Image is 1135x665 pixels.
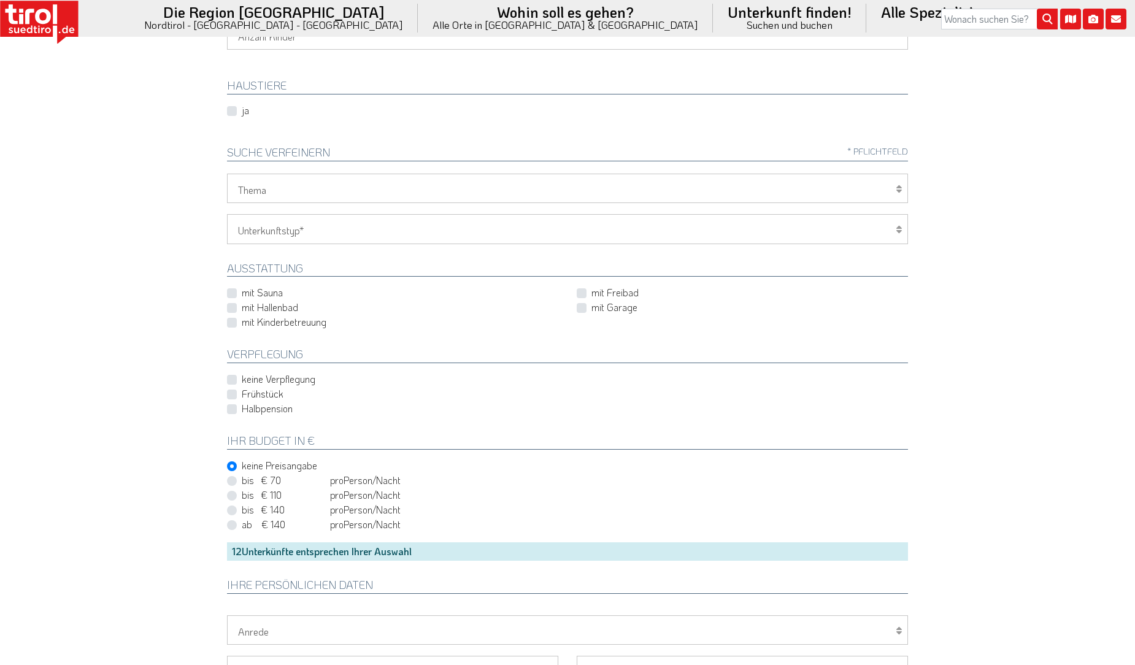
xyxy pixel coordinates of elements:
label: keine Verpflegung [242,372,315,386]
i: Karte öffnen [1060,9,1081,29]
label: pro /Nacht [242,474,401,487]
label: Frühstück [242,387,283,401]
input: Wonach suchen Sie? [941,9,1058,29]
span: 12 [232,545,242,558]
small: Suchen und buchen [728,20,852,30]
label: keine Preisangabe [242,459,317,472]
label: mit Garage [591,301,637,314]
small: Nordtirol - [GEOGRAPHIC_DATA] - [GEOGRAPHIC_DATA] [144,20,403,30]
label: mit Kinderbetreuung [242,315,326,329]
label: mit Hallenbad [242,301,298,314]
h2: Ihr Budget in € [227,435,908,450]
span: * Pflichtfeld [847,147,908,156]
h2: HAUSTIERE [227,80,908,94]
em: Person [344,488,372,501]
small: Alle Orte in [GEOGRAPHIC_DATA] & [GEOGRAPHIC_DATA] [433,20,698,30]
label: Halbpension [242,402,293,415]
label: pro /Nacht [242,488,401,502]
span: bis € 140 [242,503,328,517]
span: bis € 70 [242,474,328,487]
label: pro /Nacht [242,503,401,517]
em: Person [344,518,372,531]
h2: Verpflegung [227,348,908,363]
label: pro /Nacht [242,518,401,531]
h2: Ihre persönlichen Daten [227,579,908,594]
h2: Ausstattung [227,263,908,277]
em: Person [344,474,372,486]
div: Unterkünfte entsprechen Ihrer Auswahl [227,542,908,561]
i: Kontakt [1106,9,1126,29]
i: Fotogalerie [1083,9,1104,29]
label: mit Sauna [242,286,283,299]
h2: Suche verfeinern [227,147,908,161]
label: mit Freibad [591,286,639,299]
label: ja [242,104,249,117]
span: ab € 140 [242,518,328,531]
span: bis € 110 [242,488,328,502]
em: Person [344,503,372,516]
